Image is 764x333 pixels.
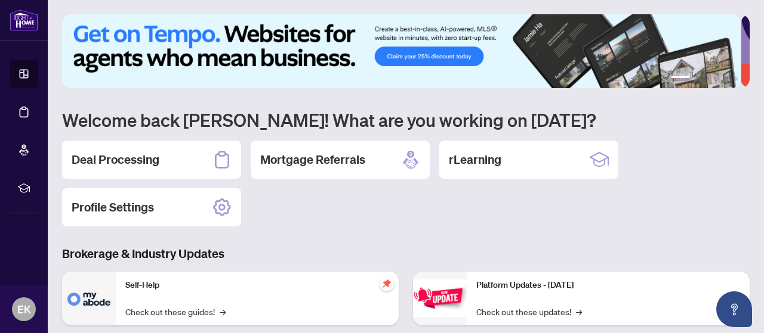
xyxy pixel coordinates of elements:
button: 6 [733,76,738,81]
span: → [220,305,226,318]
span: EK [17,301,31,318]
img: Self-Help [62,272,116,325]
h1: Welcome back [PERSON_NAME]! What are you working on [DATE]? [62,108,750,131]
h2: rLearning [449,151,501,168]
h2: Mortgage Referrals [260,151,365,168]
span: pushpin [380,276,394,291]
p: Platform Updates - [DATE] [476,279,740,292]
span: → [576,305,582,318]
img: Platform Updates - June 23, 2025 [413,279,467,317]
button: 1 [671,76,690,81]
a: Check out these guides!→ [125,305,226,318]
h3: Brokerage & Industry Updates [62,245,750,262]
p: Self-Help [125,279,389,292]
img: Slide 0 [62,14,741,88]
a: Check out these updates!→ [476,305,582,318]
button: 2 [695,76,700,81]
h2: Deal Processing [72,151,159,168]
button: 4 [714,76,719,81]
img: logo [10,9,38,31]
button: 5 [723,76,728,81]
button: 3 [704,76,709,81]
h2: Profile Settings [72,199,154,216]
button: Open asap [716,291,752,327]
